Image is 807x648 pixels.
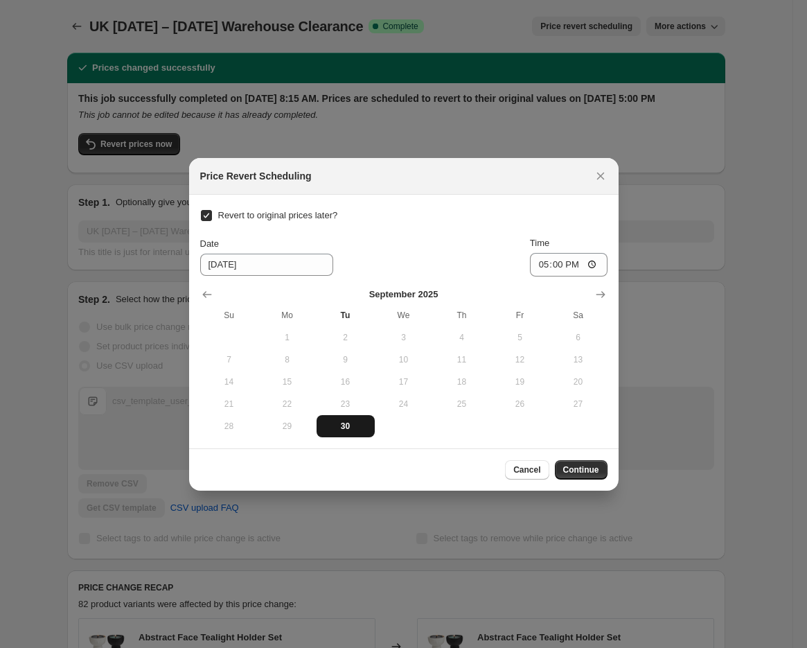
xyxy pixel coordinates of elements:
th: Wednesday [375,304,433,326]
button: Sunday September 28 2025 [200,415,258,437]
span: 3 [380,332,427,343]
span: Continue [563,464,599,475]
span: 7 [206,354,253,365]
span: Tu [322,310,369,321]
button: Wednesday September 17 2025 [375,371,433,393]
span: 18 [438,376,486,387]
span: 13 [555,354,602,365]
span: 27 [555,399,602,410]
span: 22 [264,399,311,410]
button: Wednesday September 3 2025 [375,326,433,349]
button: Friday September 5 2025 [491,326,549,349]
button: Saturday September 20 2025 [549,371,608,393]
button: Friday September 26 2025 [491,393,549,415]
input: 12:00 [530,253,608,277]
button: Monday September 29 2025 [258,415,317,437]
button: Show next month, October 2025 [591,285,610,304]
span: 6 [555,332,602,343]
button: Tuesday September 16 2025 [317,371,375,393]
span: 15 [264,376,311,387]
button: Tuesday September 23 2025 [317,393,375,415]
span: Cancel [513,464,540,475]
span: 14 [206,376,253,387]
span: 12 [497,354,544,365]
span: 1 [264,332,311,343]
span: Sa [555,310,602,321]
span: 26 [497,399,544,410]
span: 10 [380,354,427,365]
button: Sunday September 21 2025 [200,393,258,415]
button: Thursday September 11 2025 [433,349,491,371]
button: Cancel [505,460,549,480]
button: Thursday September 4 2025 [433,326,491,349]
button: Show previous month, August 2025 [197,285,217,304]
span: 30 [322,421,369,432]
button: Saturday September 6 2025 [549,326,608,349]
span: 8 [264,354,311,365]
button: Today Tuesday September 30 2025 [317,415,375,437]
button: Close [591,166,610,186]
span: Time [530,238,549,248]
span: Su [206,310,253,321]
span: 24 [380,399,427,410]
span: 21 [206,399,253,410]
span: 28 [206,421,253,432]
span: 23 [322,399,369,410]
th: Friday [491,304,549,326]
button: Monday September 8 2025 [258,349,317,371]
span: Fr [497,310,544,321]
button: Saturday September 13 2025 [549,349,608,371]
button: Friday September 12 2025 [491,349,549,371]
button: Thursday September 18 2025 [433,371,491,393]
span: 17 [380,376,427,387]
button: Wednesday September 10 2025 [375,349,433,371]
th: Monday [258,304,317,326]
th: Tuesday [317,304,375,326]
span: 29 [264,421,311,432]
button: Sunday September 14 2025 [200,371,258,393]
button: Monday September 1 2025 [258,326,317,349]
span: 5 [497,332,544,343]
th: Sunday [200,304,258,326]
span: 11 [438,354,486,365]
button: Tuesday September 9 2025 [317,349,375,371]
span: 4 [438,332,486,343]
th: Saturday [549,304,608,326]
span: 16 [322,376,369,387]
h2: Price Revert Scheduling [200,169,312,183]
button: Continue [555,460,608,480]
button: Wednesday September 24 2025 [375,393,433,415]
span: Mo [264,310,311,321]
button: Monday September 15 2025 [258,371,317,393]
input: 9/30/2025 [200,254,333,276]
span: 20 [555,376,602,387]
span: We [380,310,427,321]
button: Friday September 19 2025 [491,371,549,393]
span: 2 [322,332,369,343]
span: Date [200,238,219,249]
button: Thursday September 25 2025 [433,393,491,415]
button: Tuesday September 2 2025 [317,326,375,349]
span: Th [438,310,486,321]
span: 9 [322,354,369,365]
button: Monday September 22 2025 [258,393,317,415]
button: Saturday September 27 2025 [549,393,608,415]
th: Thursday [433,304,491,326]
span: 19 [497,376,544,387]
button: Sunday September 7 2025 [200,349,258,371]
span: Revert to original prices later? [218,210,338,220]
span: 25 [438,399,486,410]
